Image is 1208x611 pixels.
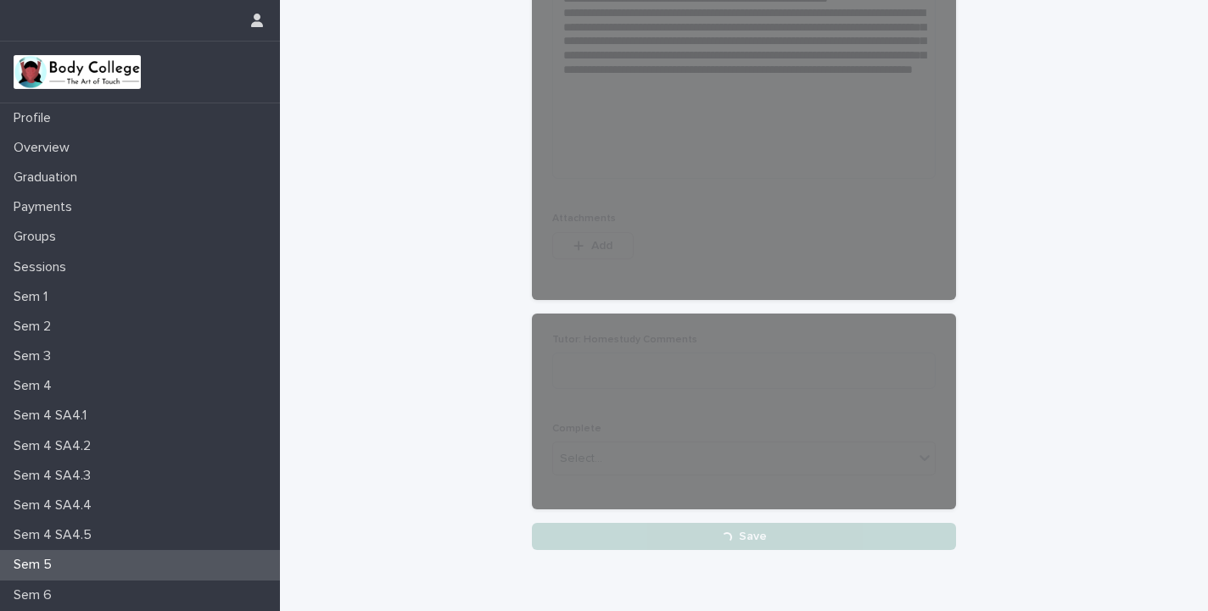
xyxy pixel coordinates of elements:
[7,527,105,543] p: Sem 4 SA4.5
[7,438,104,454] p: Sem 4 SA4.2
[7,140,83,156] p: Overview
[7,199,86,215] p: Payments
[7,259,80,275] p: Sessions
[7,289,61,305] p: Sem 1
[7,229,70,245] p: Groups
[7,557,65,573] p: Sem 5
[14,55,141,89] img: xvtzy2PTuGgGH0xbwGb2
[7,378,65,394] p: Sem 4
[7,319,64,335] p: Sem 2
[532,523,956,550] button: Save
[7,110,64,126] p: Profile
[7,348,64,364] p: Sem 3
[7,408,100,424] p: Sem 4 SA4.1
[739,530,767,542] span: Save
[7,497,105,514] p: Sem 4 SA4.4
[7,169,91,186] p: Graduation
[7,468,104,484] p: Sem 4 SA4.3
[7,587,65,603] p: Sem 6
